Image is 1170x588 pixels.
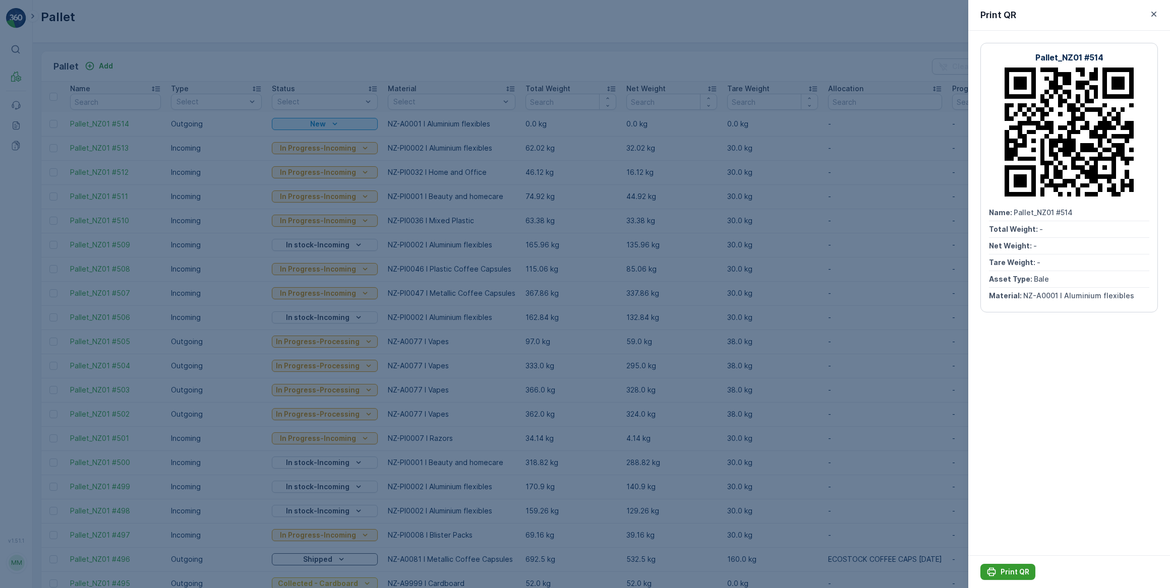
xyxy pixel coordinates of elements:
span: Total Weight : [9,182,59,190]
span: NZ-PI0002 I Aluminium flexibles [43,248,157,257]
span: Tare Weight : [9,215,56,224]
span: 128.8 [59,182,78,190]
button: Print QR [980,564,1035,580]
span: Net Weight : [989,241,1033,250]
span: - [1033,241,1037,250]
span: 30 [56,215,66,224]
span: Pallet_NZ01 #439 [33,165,94,174]
p: Pallet_NZ01 #439 [549,9,619,21]
span: Name : [989,208,1014,217]
span: Net Weight : [9,199,53,207]
span: Material : [989,291,1023,300]
span: Tare Weight : [989,258,1037,267]
span: Bale [1034,275,1049,283]
span: - [1037,258,1040,267]
span: NZ-A0001 I Aluminium flexibles [1023,291,1134,300]
p: Print QR [1001,567,1029,577]
p: Print QR [980,8,1016,22]
span: Asset Type : [9,232,53,240]
span: Pallet_NZ01 #514 [1014,208,1073,217]
p: Pallet_NZ01 #514 [1035,51,1103,63]
span: 98.8 [53,199,69,207]
span: Name : [9,165,33,174]
span: - [1039,225,1043,233]
span: Material : [9,248,43,257]
span: Asset Type : [989,275,1034,283]
span: Pallet [53,232,74,240]
span: Total Weight : [989,225,1039,233]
